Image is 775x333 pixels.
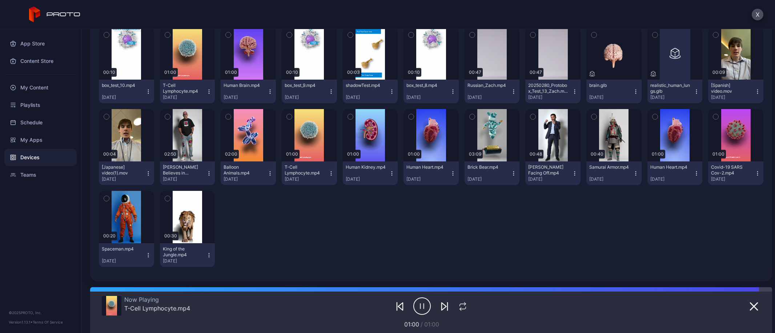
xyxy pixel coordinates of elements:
div: Covid-19 SARS Cov-2.mp4 [711,164,751,176]
div: Human Kidney.mp4 [346,164,386,170]
button: brain.glb[DATE] [586,80,642,103]
div: [DATE] [406,95,450,100]
button: box_test_8.mp4[DATE] [403,80,459,103]
a: My Content [4,79,77,96]
button: T-Cell Lymphocyte.mp4[DATE] [160,80,215,103]
div: [Japanese] video(1).mov [102,164,142,176]
a: Teams [4,166,77,184]
div: [DATE] [711,176,755,182]
div: [DATE] [711,95,755,100]
div: [DATE] [346,176,389,182]
div: Manny Pacquiao Facing Off.mp4 [528,164,568,176]
div: 20250280_Protobox_Test_13_Zach.mp4 [528,83,568,94]
div: realistic_human_lungs.glb [650,83,690,94]
a: Schedule [4,114,77,131]
div: [DATE] [163,176,206,182]
div: [DATE] [406,176,450,182]
div: [DATE] [467,176,511,182]
span: Version 1.13.1 • [9,320,33,324]
span: 01:00 [424,321,439,328]
div: box_test_10.mp4 [102,83,142,88]
div: box_test_9.mp4 [285,83,325,88]
a: Playlists [4,96,77,114]
div: box_test_8.mp4 [406,83,446,88]
div: Howie Mandel Believes in Proto.mp4 [163,164,203,176]
a: Devices [4,149,77,166]
div: shadowTest.mp4 [346,83,386,88]
button: 20250280_Protobox_Test_13_Zach.mp4[DATE] [525,80,581,103]
button: Covid-19 SARS Cov-2.mp4[DATE] [708,161,763,185]
a: Terms Of Service [33,320,63,324]
div: [DATE] [589,176,633,182]
div: [DATE] [102,258,145,264]
div: Human Heart.mp4 [406,164,446,170]
div: [DATE] [589,95,633,100]
button: Human Heart.mp4[DATE] [403,161,459,185]
div: [DATE] [650,95,694,100]
button: shadowTest.mp4[DATE] [343,80,398,103]
div: © 2025 PROTO, Inc. [9,310,72,316]
div: [DATE] [285,95,328,100]
div: [DATE] [224,95,267,100]
div: King of the Jungle.mp4 [163,246,203,258]
button: Human Kidney.mp4[DATE] [343,161,398,185]
div: Human Heart.mp4 [650,164,690,170]
div: [DATE] [346,95,389,100]
a: App Store [4,35,77,52]
div: Brick Bear.mp4 [467,164,507,170]
div: [DATE] [528,95,572,100]
span: / [421,321,423,328]
button: [Japanese] video(1).mov[DATE] [99,161,154,185]
div: Human Brain.mp4 [224,83,264,88]
button: realistic_human_lungs.glb[DATE] [647,80,703,103]
button: Balloon Animals.mp4[DATE] [221,161,276,185]
button: box_test_9.mp4[DATE] [282,80,337,103]
button: [Spanish] video.mov[DATE] [708,80,763,103]
button: Russian_Zach.mp4[DATE] [465,80,520,103]
span: 01:00 [404,321,419,328]
div: [DATE] [285,176,328,182]
div: Russian_Zach.mp4 [467,83,507,88]
div: T-Cell Lymphocyte.mp4 [124,305,190,312]
div: Balloon Animals.mp4 [224,164,264,176]
div: [DATE] [528,176,572,182]
div: [DATE] [163,258,206,264]
button: Brick Bear.mp4[DATE] [465,161,520,185]
div: [DATE] [163,95,206,100]
button: King of the Jungle.mp4[DATE] [160,243,215,267]
button: Spaceman.mp4[DATE] [99,243,154,267]
div: [DATE] [102,176,145,182]
div: T-Cell Lymphocyte.mp4 [285,164,325,176]
a: My Apps [4,131,77,149]
div: Samurai Armor.mp4 [589,164,629,170]
button: Samurai Armor.mp4[DATE] [586,161,642,185]
div: Now Playing [124,296,190,303]
a: Content Store [4,52,77,70]
button: Human Brain.mp4[DATE] [221,80,276,103]
button: box_test_10.mp4[DATE] [99,80,154,103]
button: [PERSON_NAME] Facing Off.mp4[DATE] [525,161,581,185]
div: brain.glb [589,83,629,88]
button: X [752,9,763,20]
div: [Spanish] video.mov [711,83,751,94]
button: [PERSON_NAME] Believes in Proto.mp4[DATE] [160,161,215,185]
div: [DATE] [650,176,694,182]
div: Spaceman.mp4 [102,246,142,252]
div: T-Cell Lymphocyte.mp4 [163,83,203,94]
div: [DATE] [224,176,267,182]
div: [DATE] [102,95,145,100]
button: Human Heart.mp4[DATE] [647,161,703,185]
div: [DATE] [467,95,511,100]
button: T-Cell Lymphocyte.mp4[DATE] [282,161,337,185]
